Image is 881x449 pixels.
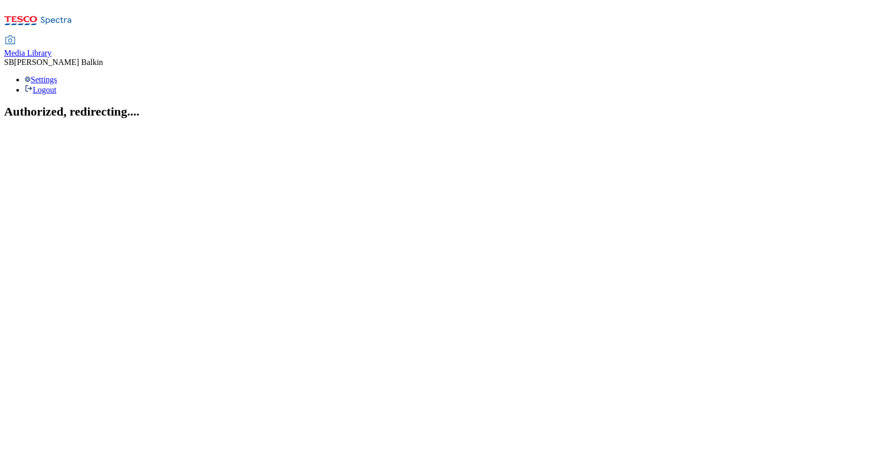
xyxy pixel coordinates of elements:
[14,58,103,66] span: [PERSON_NAME] Balkin
[4,36,52,58] a: Media Library
[25,85,56,94] a: Logout
[4,49,52,57] span: Media Library
[25,75,57,84] a: Settings
[4,105,877,119] h2: Authorized, redirecting....
[4,58,14,66] span: SB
